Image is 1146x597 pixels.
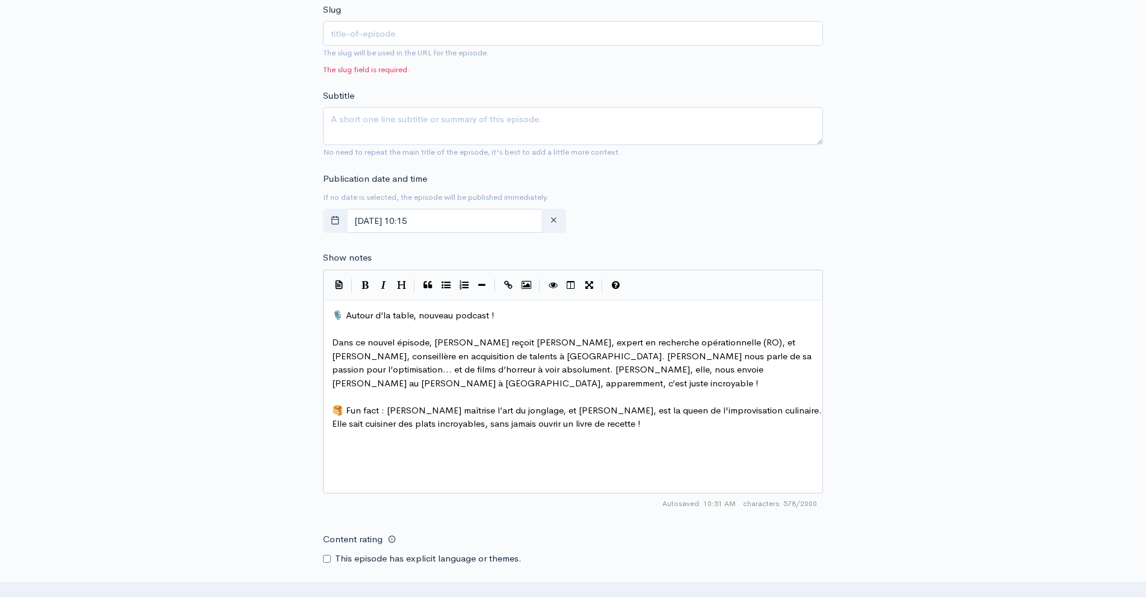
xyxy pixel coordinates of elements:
button: Insert Horizontal Line [473,276,491,294]
label: Tags [323,578,342,592]
button: Numbered List [455,276,473,294]
button: toggle [323,209,348,234]
span: Autosaved: 10:51 AM [662,498,736,509]
button: Quote [419,276,437,294]
button: Toggle Preview [544,276,562,294]
label: Hosts/Guests [581,578,638,592]
label: Subtitle [323,89,354,103]
button: Heading [392,276,410,294]
button: Generic List [437,276,455,294]
button: Insert Show Notes Template [330,276,348,294]
label: Show notes [323,251,372,265]
button: clear [541,209,566,234]
small: If no date is selected, the episode will be published immediately. [323,192,549,202]
label: Publication date and time [323,172,427,186]
button: Bold [356,276,374,294]
i: | [602,279,603,292]
button: Toggle Fullscreen [580,276,598,294]
button: Italic [374,276,392,294]
i: | [494,279,496,292]
button: Markdown Guide [606,276,624,294]
span: Dans ce nouvel épisode, [PERSON_NAME] reçoit [PERSON_NAME], expert en recherche opérationnelle (R... [332,336,814,389]
small: No need to repeat the main title of the episode, it's best to add a little more context. [323,147,621,157]
button: Toggle Side by Side [562,276,580,294]
i: | [539,279,540,292]
i: | [351,279,353,292]
label: Slug [323,3,341,17]
span: 🎙️ Autour d’la table, nouveau podcast ! [332,309,494,321]
label: This episode has explicit language or themes. [335,552,522,566]
small: The slug will be used in the URL for the episode. [323,48,489,58]
label: Content rating [323,527,383,552]
button: Create Link [499,276,517,294]
i: | [414,279,415,292]
button: Insert Image [517,276,535,294]
span: 578/2000 [743,498,817,509]
input: title-of-episode [323,21,823,46]
span: The slug field is required. [323,64,823,76]
span: 🥞 Fun fact : [PERSON_NAME] maîtrise l’art du jonglage, et [PERSON_NAME], est la queen de l'improv... [332,404,824,430]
